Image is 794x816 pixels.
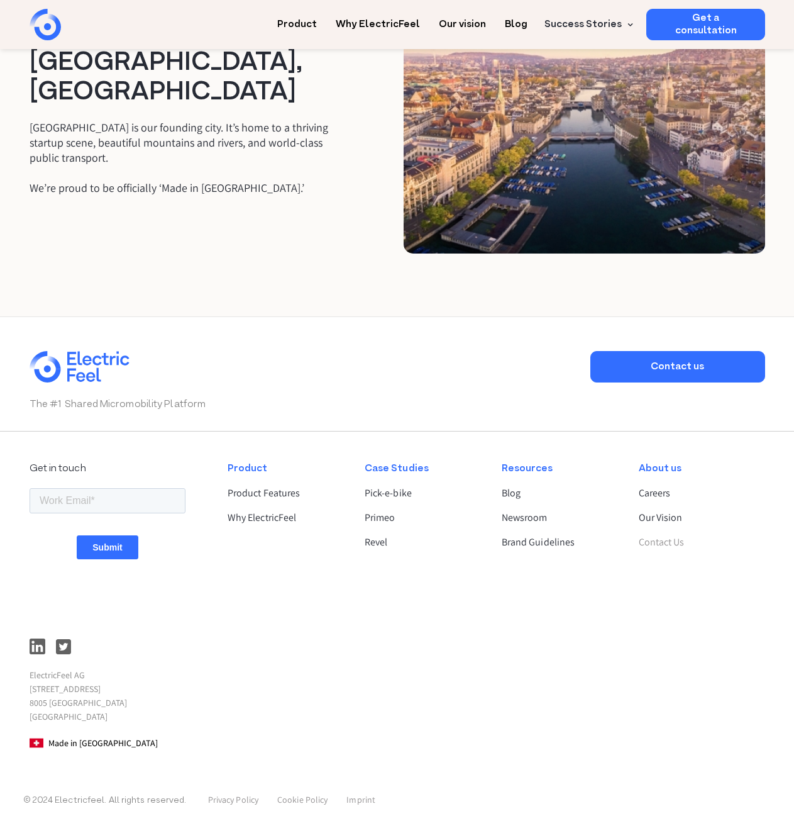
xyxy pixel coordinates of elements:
a: Blog [502,486,617,501]
div: Case Studies [365,461,480,476]
p: The #1 Shared Micromobility Platform [30,397,578,412]
a: Newsroom [502,510,617,525]
a: Product Features [228,486,343,501]
p: [GEOGRAPHIC_DATA] is our founding city. It’s home to a thriving startup scene, beautiful mountain... [30,120,334,196]
a: Primeo [365,510,480,525]
div: About us [639,461,754,476]
a: Privacy Policy [208,794,258,805]
div: Get in touch [30,461,185,476]
a: Our vision [439,9,486,32]
p: Made in [GEOGRAPHIC_DATA] [30,736,185,750]
a: Our Vision [639,510,754,525]
div: Success Stories [544,17,622,32]
a: Contact Us [639,535,754,550]
a: Why ElectricFeel [228,510,343,525]
a: Contact us [590,351,765,383]
iframe: Chatbot [711,733,776,798]
a: Revel [365,535,480,550]
a: Cookie Policy [277,794,328,805]
div: Resources [502,461,617,476]
a: Pick-e-bike [365,486,480,501]
div: Success Stories [537,9,637,40]
p: © 2024 Electricfeel. All rights reserved. [23,793,187,808]
a: Product [277,9,317,32]
h3: [GEOGRAPHIC_DATA], [GEOGRAPHIC_DATA] [30,48,334,108]
a: Careers [639,486,754,501]
a: Blog [505,9,527,32]
a: Why ElectricFeel [336,9,420,32]
a: home [30,9,130,40]
a: Brand Guidelines [502,535,617,550]
iframe: Form 1 [30,486,185,624]
a: Get a consultation [646,9,765,40]
a: Imprint [346,794,375,805]
div: Product [228,461,343,476]
p: ElectricFeel AG [STREET_ADDRESS] 8005 [GEOGRAPHIC_DATA] [GEOGRAPHIC_DATA] [30,668,185,724]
